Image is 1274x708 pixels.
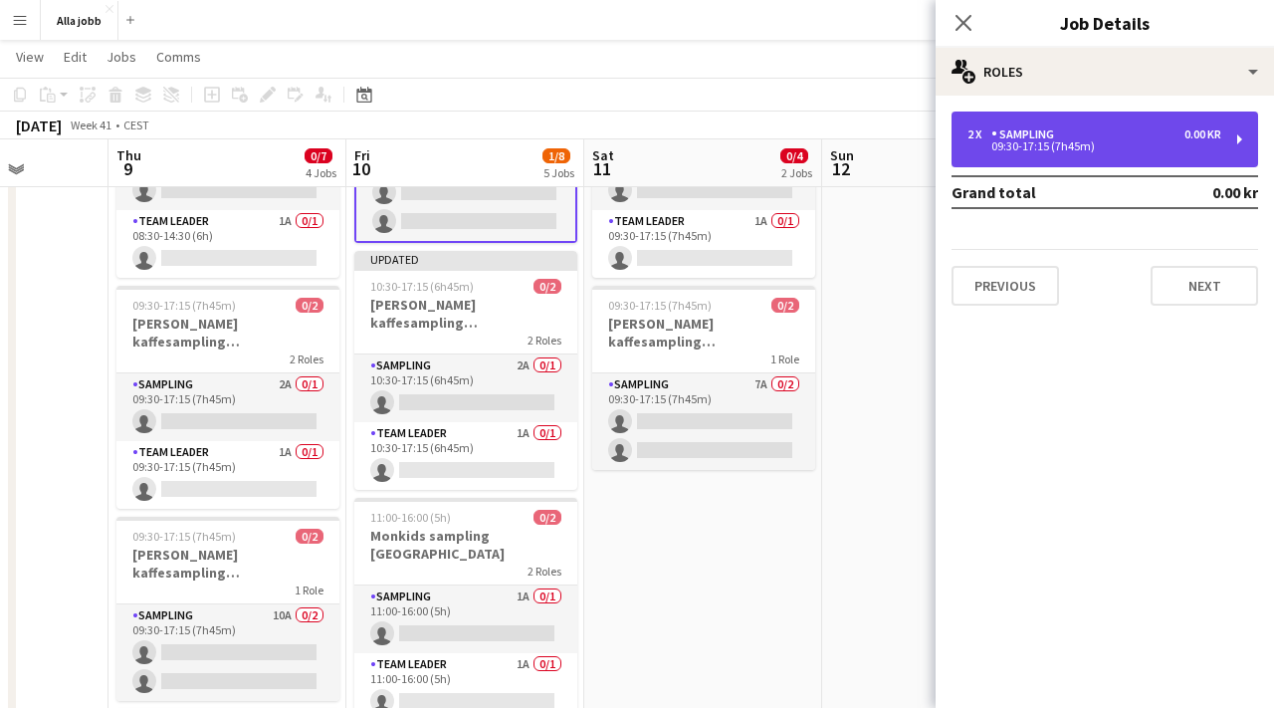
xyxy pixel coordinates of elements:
span: 10 [351,157,370,180]
app-job-card: Updated10:30-17:15 (6h45m)0/2[PERSON_NAME] kaffesampling [GEOGRAPHIC_DATA]2 RolesSampling2A0/110:... [354,251,577,490]
app-card-role: Sampling1A0/111:00-16:00 (5h) [354,586,577,653]
span: 09:30-17:15 (7h45m) [132,298,236,313]
div: 2 Jobs [781,165,812,180]
span: 9 [113,157,141,180]
div: CEST [123,118,149,132]
span: Week 41 [66,118,115,132]
span: 1 Role [770,352,799,366]
span: 0/2 [771,298,799,313]
app-card-role: Sampling7A0/209:30-17:15 (7h45m) [592,373,815,470]
td: Grand total [952,176,1149,208]
span: View [16,48,44,66]
div: 09:30-17:15 (7h45m) [967,141,1221,151]
span: 0/4 [780,148,808,163]
h3: [PERSON_NAME] kaffesampling [GEOGRAPHIC_DATA] [116,546,339,582]
app-card-role: Sampling9A0/209:30-17:15 (7h45m) [354,142,577,243]
span: 0/7 [305,148,332,163]
span: 1 Role [295,583,323,597]
span: 0/2 [296,298,323,313]
button: Alla jobb [41,1,118,40]
span: 2 Roles [290,352,323,366]
h3: [PERSON_NAME] kaffesampling [GEOGRAPHIC_DATA] [116,315,339,351]
span: 2 Roles [528,333,561,348]
div: [DATE] [16,116,62,135]
span: Comms [156,48,201,66]
a: Comms [148,44,209,70]
h3: [PERSON_NAME] kaffesampling [GEOGRAPHIC_DATA] [592,315,815,351]
span: 0/2 [533,510,561,525]
a: Jobs [99,44,144,70]
span: 11 [589,157,614,180]
button: Next [1151,266,1258,306]
td: 0.00 kr [1149,176,1258,208]
span: 10:30-17:15 (6h45m) [370,279,474,294]
span: 12 [827,157,854,180]
a: Edit [56,44,95,70]
span: Fri [354,146,370,164]
span: Edit [64,48,87,66]
app-job-card: 09:30-17:15 (7h45m)0/2[PERSON_NAME] kaffesampling [GEOGRAPHIC_DATA]2 RolesSampling2A0/109:30-17:1... [116,286,339,509]
app-card-role: Sampling2A0/109:30-17:15 (7h45m) [116,373,339,441]
app-card-role: Team Leader1A0/109:30-17:15 (7h45m) [116,441,339,509]
app-card-role: Sampling2A0/110:30-17:15 (6h45m) [354,354,577,422]
div: 0.00 kr [1184,127,1221,141]
div: Sampling [991,127,1062,141]
div: 4 Jobs [306,165,336,180]
div: 2 x [967,127,991,141]
span: Sat [592,146,614,164]
h3: [PERSON_NAME] kaffesampling [GEOGRAPHIC_DATA] [354,296,577,332]
span: 2 Roles [528,564,561,579]
span: 0/2 [296,529,323,544]
div: Updated [354,251,577,267]
app-card-role: Team Leader1A0/108:30-14:30 (6h) [116,210,339,278]
app-card-role: Sampling10A0/209:30-17:15 (7h45m) [116,604,339,701]
a: View [8,44,52,70]
app-job-card: 09:30-17:15 (7h45m)0/2[PERSON_NAME] kaffesampling [GEOGRAPHIC_DATA]1 RoleSampling7A0/209:30-17:15... [592,286,815,470]
span: 1/8 [542,148,570,163]
span: Sun [830,146,854,164]
span: Jobs [106,48,136,66]
span: 0/2 [533,279,561,294]
div: 5 Jobs [543,165,574,180]
h3: Monkids sampling [GEOGRAPHIC_DATA] [354,527,577,563]
app-card-role: Team Leader1A0/110:30-17:15 (6h45m) [354,422,577,490]
app-job-card: 09:30-17:15 (7h45m)0/2[PERSON_NAME] kaffesampling [GEOGRAPHIC_DATA]1 RoleSampling10A0/209:30-17:1... [116,517,339,701]
button: Previous [952,266,1059,306]
span: Thu [116,146,141,164]
span: 11:00-16:00 (5h) [370,510,451,525]
app-card-role: Team Leader1A0/109:30-17:15 (7h45m) [592,210,815,278]
h3: Job Details [936,10,1274,36]
span: 09:30-17:15 (7h45m) [132,529,236,544]
div: Roles [936,48,1274,96]
span: 09:30-17:15 (7h45m) [608,298,712,313]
